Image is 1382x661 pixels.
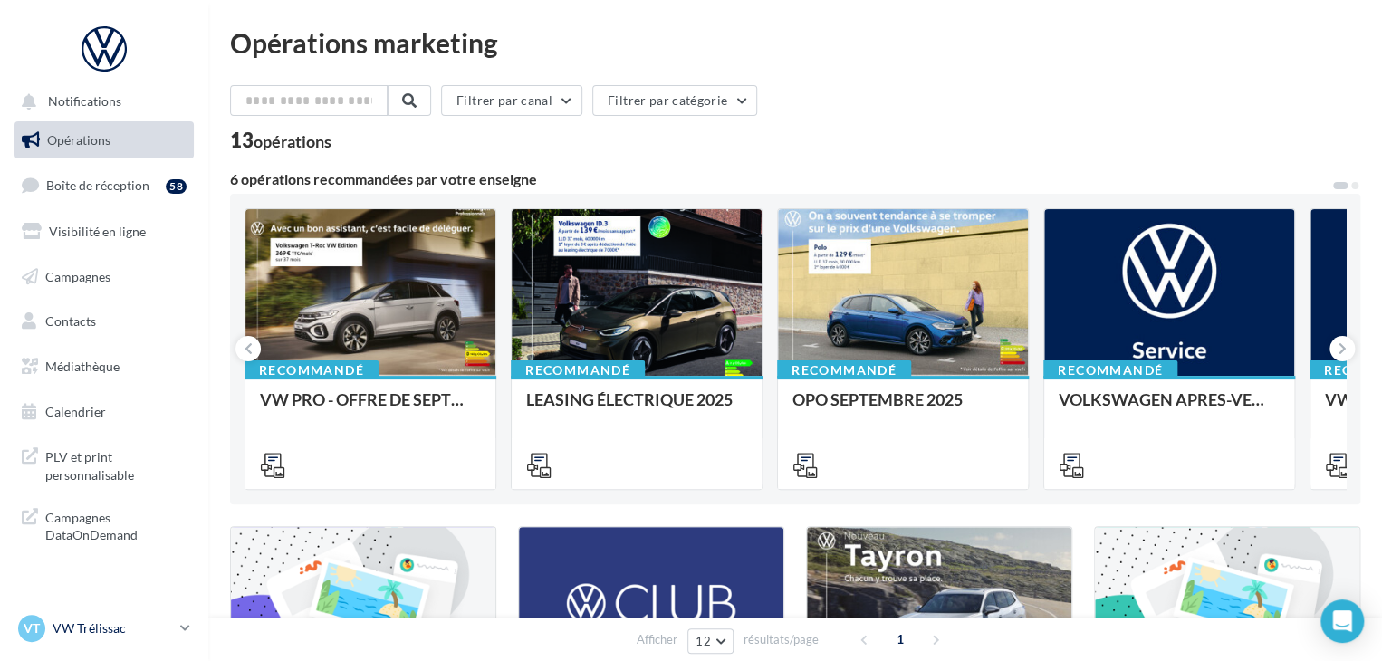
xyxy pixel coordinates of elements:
div: 13 [230,130,331,150]
a: Opérations [11,121,197,159]
div: Recommandé [777,360,911,380]
button: 12 [687,628,734,654]
a: Visibilité en ligne [11,213,197,251]
span: Notifications [48,94,121,110]
div: Opérations marketing [230,29,1360,56]
span: 1 [886,625,915,654]
a: Médiathèque [11,348,197,386]
span: Campagnes DataOnDemand [45,505,187,544]
span: Afficher [637,631,677,648]
span: PLV et print personnalisable [45,445,187,484]
span: 12 [696,634,711,648]
div: VOLKSWAGEN APRES-VENTE [1059,390,1280,426]
a: Campagnes DataOnDemand [11,498,197,551]
button: Filtrer par canal [441,85,582,116]
span: Calendrier [45,404,106,419]
span: Contacts [45,313,96,329]
span: Médiathèque [45,359,120,374]
span: Campagnes [45,268,110,283]
span: VT [24,619,40,637]
a: VT VW Trélissac [14,611,194,646]
button: Filtrer par catégorie [592,85,757,116]
div: Recommandé [1043,360,1177,380]
a: Calendrier [11,393,197,431]
span: Boîte de réception [46,177,149,193]
a: Boîte de réception58 [11,166,197,205]
a: PLV et print personnalisable [11,437,197,491]
p: VW Trélissac [53,619,173,637]
div: opérations [254,133,331,149]
div: 6 opérations recommandées par votre enseigne [230,172,1331,187]
div: Recommandé [511,360,645,380]
div: Recommandé [245,360,379,380]
div: Open Intercom Messenger [1320,599,1364,643]
a: Campagnes [11,258,197,296]
span: Opérations [47,132,110,148]
div: VW PRO - OFFRE DE SEPTEMBRE 25 [260,390,481,426]
span: Visibilité en ligne [49,224,146,239]
span: résultats/page [744,631,819,648]
div: OPO SEPTEMBRE 2025 [792,390,1013,426]
a: Contacts [11,302,197,340]
div: 58 [166,179,187,194]
div: LEASING ÉLECTRIQUE 2025 [526,390,747,426]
